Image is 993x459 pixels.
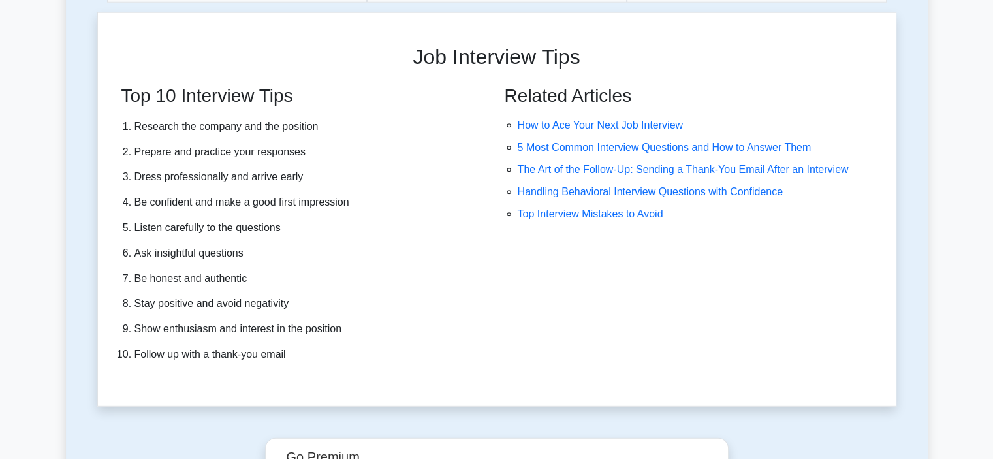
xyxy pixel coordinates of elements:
[121,85,481,107] h3: Top 10 Interview Tips
[134,118,481,136] li: Research the company and the position
[134,345,481,364] li: Follow up with a thank-you email
[518,164,849,175] a: The Art of the Follow-Up: Sending a Thank-You Email After an Interview
[134,244,481,263] li: Ask insightful questions
[518,142,812,153] a: 5 Most Common Interview Questions and How to Answer Them
[505,85,880,107] h3: Related Articles
[134,294,481,313] li: Stay positive and avoid negativity
[134,219,481,238] li: Listen carefully to the questions
[518,186,783,197] a: Handling Behavioral Interview Questions with Confidence
[134,193,481,212] li: Be confident and make a good first impression
[518,119,683,131] a: How to Ace Your Next Job Interview
[98,44,896,69] h2: Job Interview Tips
[134,320,481,339] li: Show enthusiasm and interest in the position
[134,270,481,289] li: Be honest and authentic
[134,143,481,162] li: Prepare and practice your responses
[134,168,481,187] li: Dress professionally and arrive early
[518,208,663,219] a: Top Interview Mistakes to Avoid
